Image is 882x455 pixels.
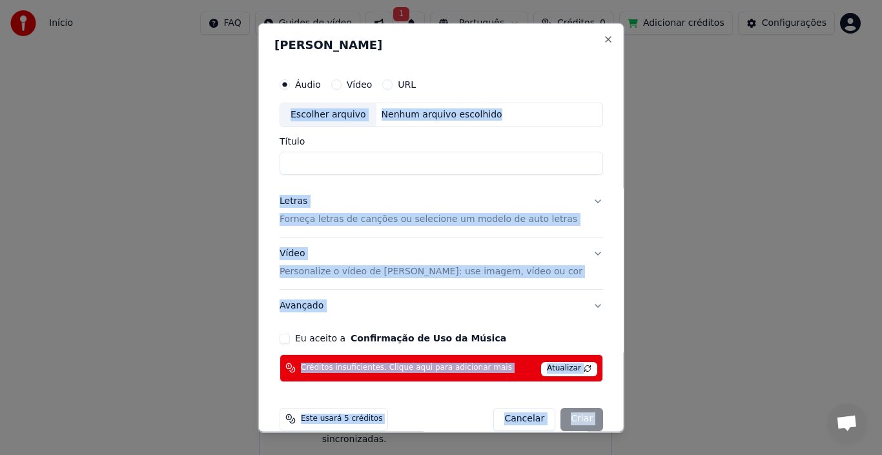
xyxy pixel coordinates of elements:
[301,363,512,373] span: Créditos insuficientes. Clique aqui para adicionar mais
[280,185,603,236] button: LetrasForneça letras de canções ou selecione um modelo de auto letras
[541,361,597,376] span: Atualizar
[295,334,506,343] label: Eu aceito a
[346,79,372,88] label: Vídeo
[280,137,603,146] label: Título
[280,213,577,226] p: Forneça letras de canções ou selecione um modelo de auto letras
[280,195,307,208] div: Letras
[280,247,582,278] div: Vídeo
[493,407,555,430] button: Cancelar
[351,334,506,343] button: Eu aceito a
[280,237,603,288] button: VídeoPersonalize o vídeo de [PERSON_NAME]: use imagem, vídeo ou cor
[280,289,603,323] button: Avançado
[280,103,376,126] div: Escolher arquivo
[295,79,321,88] label: Áudio
[274,39,608,50] h2: [PERSON_NAME]
[301,414,382,424] span: Este usará 5 créditos
[280,265,582,278] p: Personalize o vídeo de [PERSON_NAME]: use imagem, vídeo ou cor
[398,79,416,88] label: URL
[376,108,507,121] div: Nenhum arquivo escolhido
